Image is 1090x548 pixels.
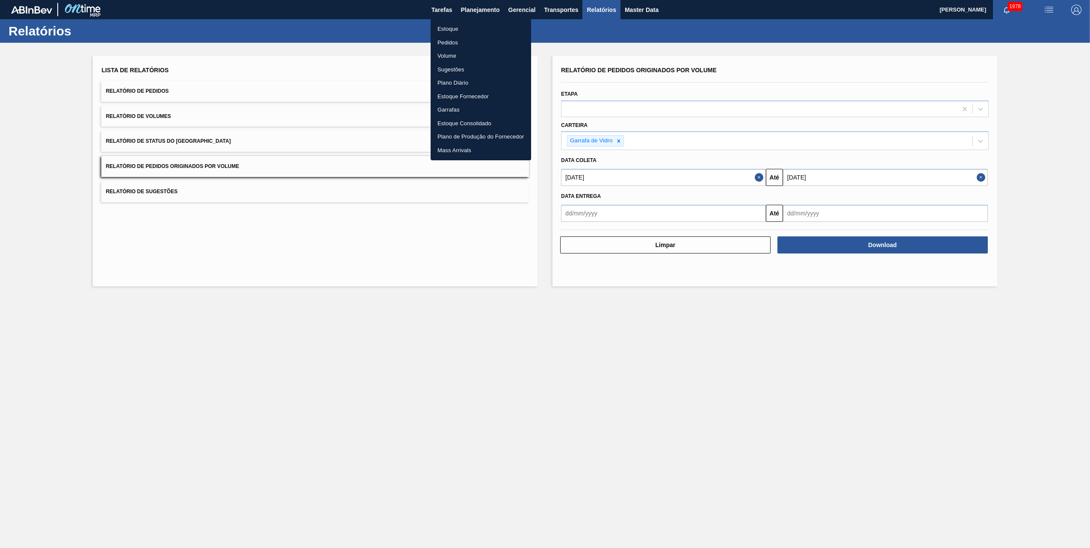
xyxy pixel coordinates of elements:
a: Pedidos [431,36,531,50]
a: Sugestões [431,63,531,77]
a: Volume [431,49,531,63]
a: Estoque Fornecedor [431,90,531,103]
a: Plano Diário [431,76,531,90]
a: Estoque [431,22,531,36]
a: Estoque Consolidado [431,117,531,130]
a: Garrafas [431,103,531,117]
a: Plano de Produção do Fornecedor [431,130,531,144]
a: Mass Arrivals [431,144,531,157]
